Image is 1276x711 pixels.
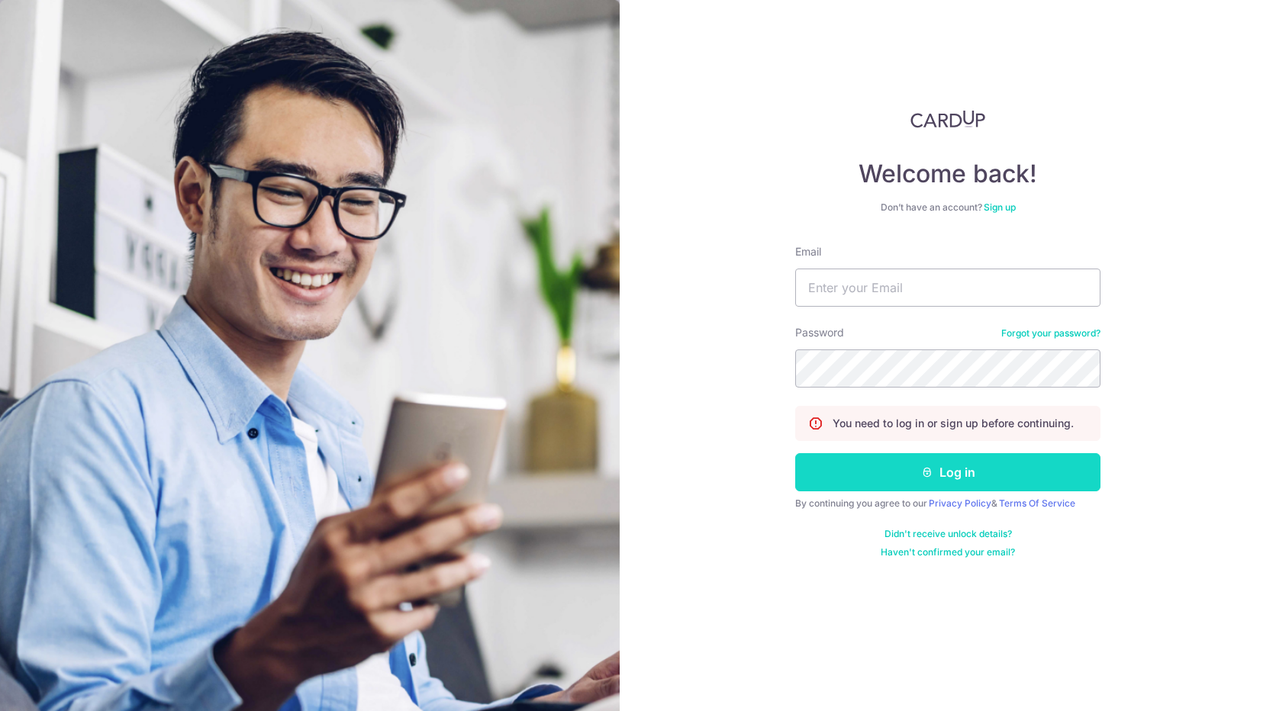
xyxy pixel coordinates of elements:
img: CardUp Logo [910,110,985,128]
a: Privacy Policy [929,497,991,509]
a: Terms Of Service [999,497,1075,509]
a: Didn't receive unlock details? [884,528,1012,540]
h4: Welcome back! [795,159,1100,189]
button: Log in [795,453,1100,491]
a: Forgot your password? [1001,327,1100,339]
input: Enter your Email [795,269,1100,307]
div: By continuing you agree to our & [795,497,1100,510]
p: You need to log in or sign up before continuing. [833,416,1074,431]
label: Email [795,244,821,259]
label: Password [795,325,844,340]
a: Haven't confirmed your email? [881,546,1015,558]
div: Don’t have an account? [795,201,1100,214]
a: Sign up [984,201,1016,213]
